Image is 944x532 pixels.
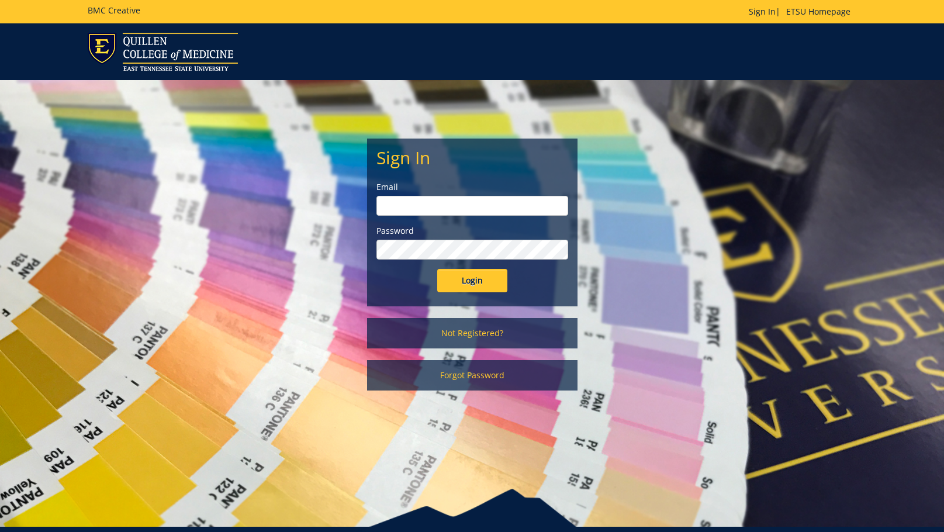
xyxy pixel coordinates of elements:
a: Not Registered? [367,318,578,348]
input: Login [437,269,507,292]
label: Password [376,225,568,237]
label: Email [376,181,568,193]
a: Sign In [749,6,776,17]
a: ETSU Homepage [780,6,856,17]
h5: BMC Creative [88,6,140,15]
p: | [749,6,856,18]
h2: Sign In [376,148,568,167]
a: Forgot Password [367,360,578,391]
img: ETSU logo [88,33,238,71]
